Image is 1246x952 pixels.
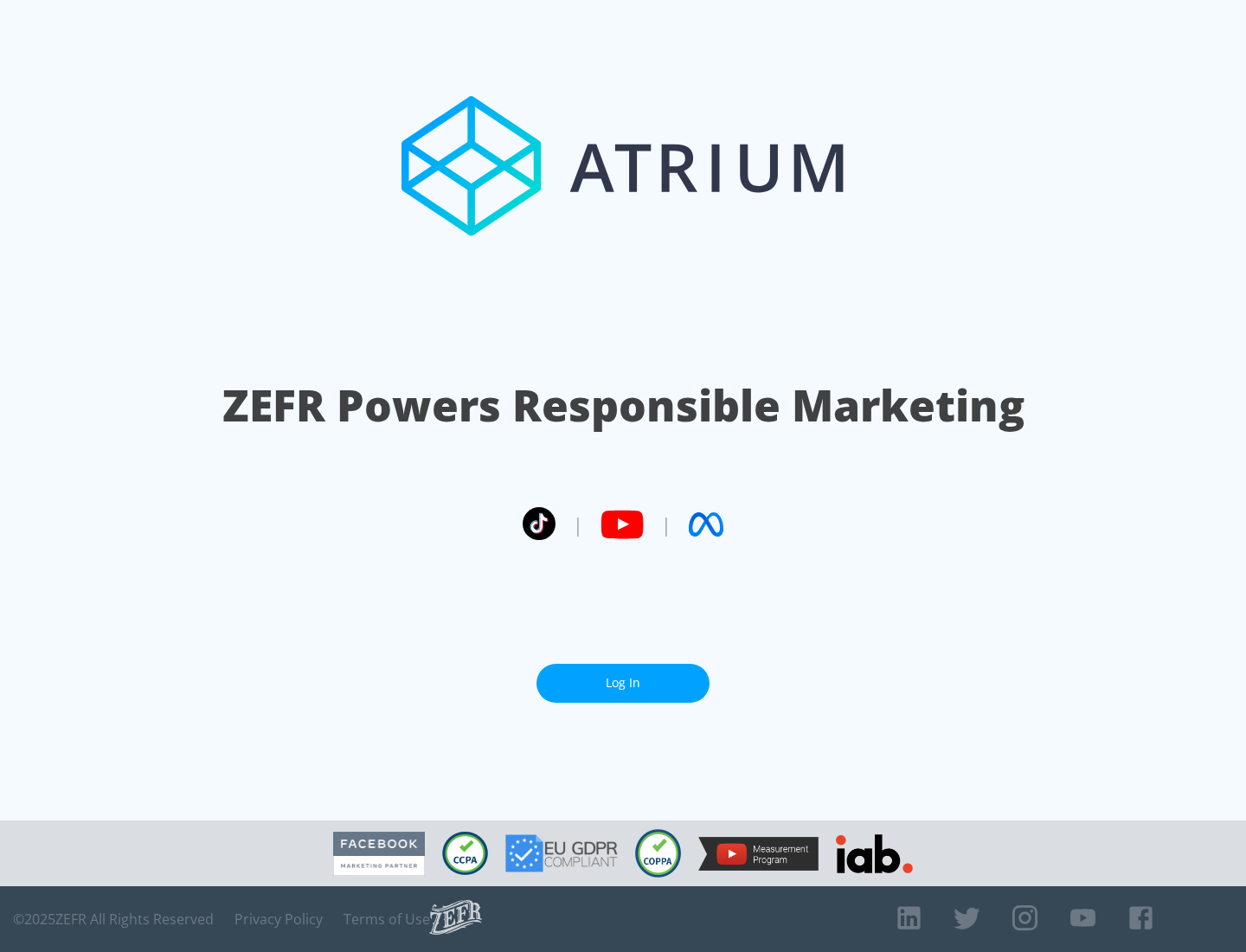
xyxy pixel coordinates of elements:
span: | [661,511,671,537]
img: Facebook Marketing Partner [333,832,425,876]
span: | [573,511,583,537]
span: © 2025 ZEFR All Rights Reserved [13,910,214,928]
img: GDPR Compliant [505,834,618,872]
img: YouTube Measurement Program [698,837,819,871]
a: Terms of Use [344,910,430,928]
a: Privacy Policy [234,910,323,928]
h1: ZEFR Powers Responsible Marketing [222,376,1024,435]
a: Log In [536,664,710,703]
img: CCPA Compliant [442,832,488,875]
img: IAB [836,834,913,873]
img: COPPA Compliant [635,829,681,878]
